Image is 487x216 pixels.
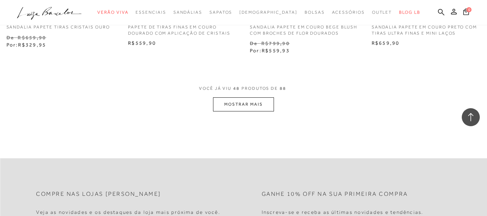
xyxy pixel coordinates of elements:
[262,191,408,198] h2: Ganhe 10% off na sua primeira compra
[97,6,128,19] a: categoryNavScreenReaderText
[250,40,257,46] small: De
[6,35,14,40] small: De
[209,10,232,15] span: Sapatos
[173,6,202,19] a: categoryNavScreenReaderText
[239,6,297,19] a: noSubCategoriesText
[305,6,325,19] a: categoryNavScreenReaderText
[239,10,297,15] span: [DEMOGRAPHIC_DATA]
[244,20,364,36] a: SANDÁLIA PAPETE EM COURO BEGE BLUSH COM BROCHES DE FLOR DOURADOS
[461,8,471,18] button: 0
[18,42,46,48] span: R$329,95
[128,40,156,46] span: R$559,90
[399,6,420,19] a: BLOG LB
[332,10,365,15] span: Acessórios
[18,35,46,40] small: R$659,90
[305,10,325,15] span: Bolsas
[173,10,202,15] span: Sandálias
[262,48,290,53] span: R$559,93
[136,6,166,19] a: categoryNavScreenReaderText
[213,97,274,111] button: MOSTRAR MAIS
[372,40,400,46] span: R$659,90
[6,42,47,48] span: Por:
[36,209,220,215] h4: Veja as novidades e os destaques da loja mais próxima de você.
[372,10,392,15] span: Outlet
[366,20,486,36] a: SANDÁLIA PAPETE EM COURO PRETO COM TIRAS ULTRA FINAS E MINI LAÇOS
[280,86,286,91] span: 88
[233,86,240,91] span: 48
[261,40,290,46] small: R$799,90
[372,6,392,19] a: categoryNavScreenReaderText
[36,191,161,198] h2: Compre nas lojas [PERSON_NAME]
[466,7,471,12] span: 0
[399,10,420,15] span: BLOG LB
[199,86,288,91] span: VOCÊ JÁ VIU PRODUTOS DE
[136,10,166,15] span: Essenciais
[209,6,232,19] a: categoryNavScreenReaderText
[262,209,424,215] h4: Inscreva-se e receba as últimas novidades e tendências.
[97,10,128,15] span: Verão Viva
[250,48,290,53] span: Por:
[123,20,243,36] a: PAPETE DE TIRAS FINAS EM COURO DOURADO COM APLICAÇÃO DE CRISTAIS
[332,6,365,19] a: categoryNavScreenReaderText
